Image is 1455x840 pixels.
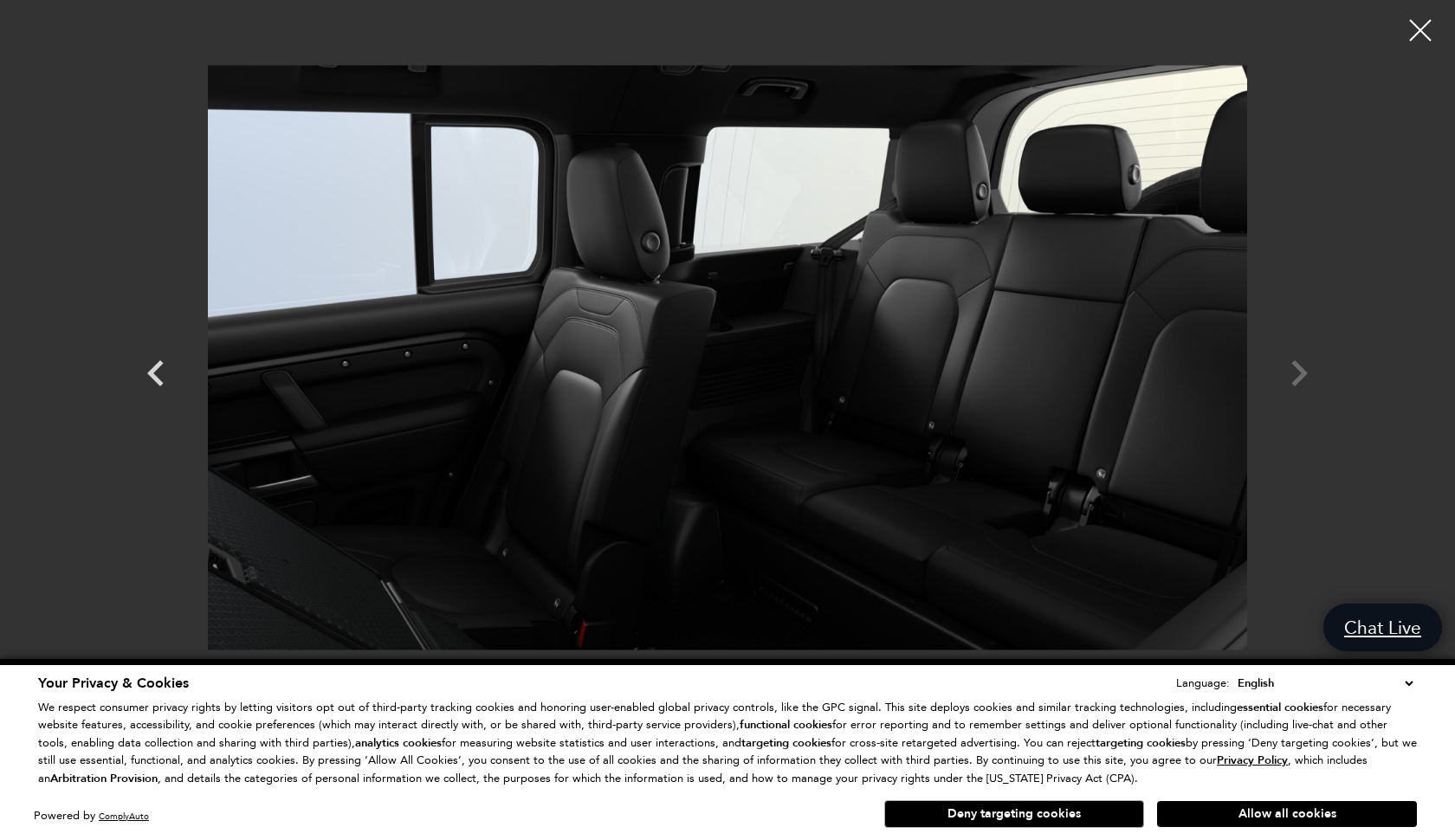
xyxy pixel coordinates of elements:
[884,800,1144,828] button: Deny targeting cookies
[1233,674,1417,693] select: Language Select
[1335,616,1430,639] span: Chat Live
[1096,735,1186,751] strong: targeting cookies
[741,735,831,751] strong: targeting cookies
[1217,753,1288,768] u: Privacy Policy
[38,674,189,693] span: Your Privacy & Cookies
[1237,700,1323,715] strong: essential cookies
[355,735,442,751] strong: analytics cookies
[208,13,1247,701] img: New 2025 Santorini Black LAND ROVER S 300PS image 7
[99,811,149,822] a: ComplyAuto
[34,811,149,822] div: Powered by
[38,699,1417,788] p: We respect consumer privacy rights by letting visitors opt out of third-party tracking cookies an...
[740,717,832,733] strong: functional cookies
[50,771,158,786] strong: Arbitration Provision
[1323,604,1442,651] a: Chat Live
[1157,801,1417,827] button: Allow all cookies
[130,339,182,417] div: Previous
[1176,677,1230,688] div: Language:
